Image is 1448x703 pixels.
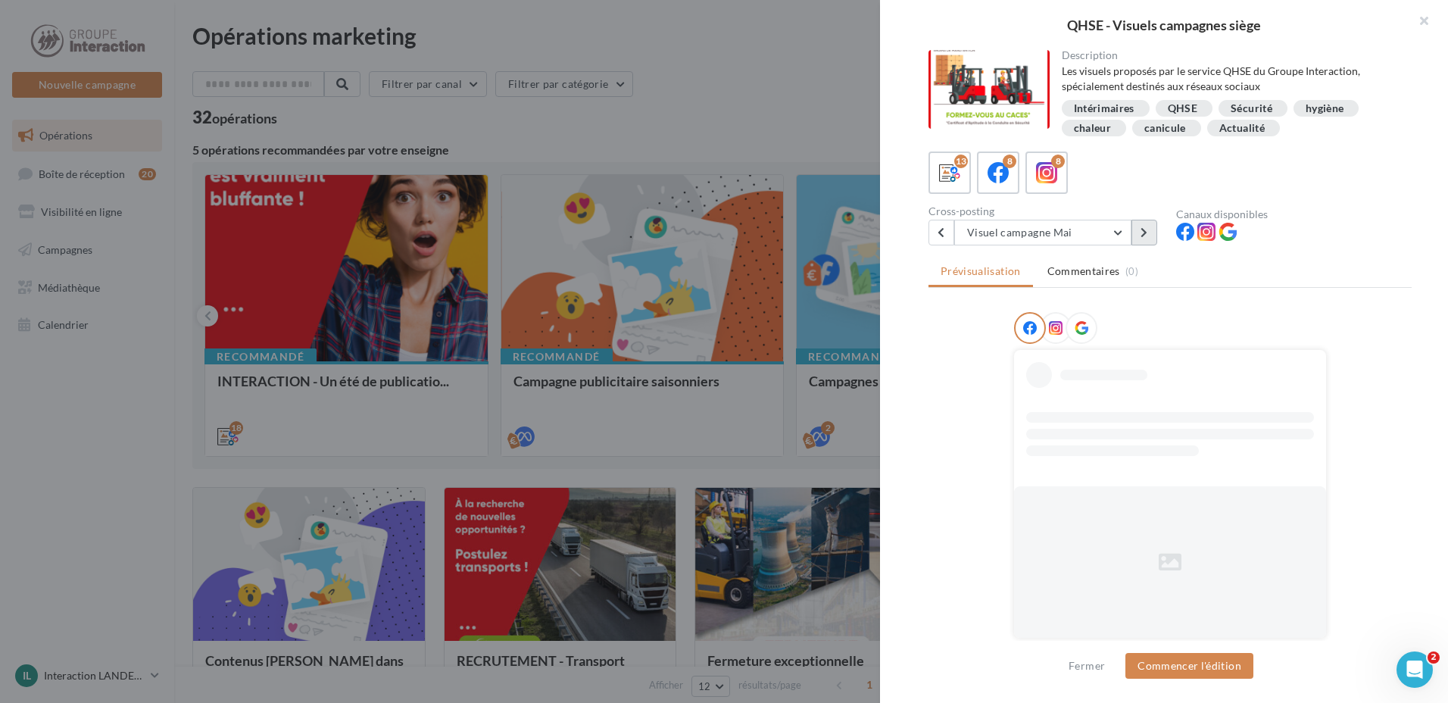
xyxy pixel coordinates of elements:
[1074,123,1111,134] div: chaleur
[1176,209,1412,220] div: Canaux disponibles
[1428,651,1440,664] span: 2
[954,155,968,168] div: 13
[954,220,1131,245] button: Visuel campagne Mai
[1051,155,1065,168] div: 8
[1047,264,1120,279] span: Commentaires
[1168,103,1197,114] div: QHSE
[1063,657,1111,675] button: Fermer
[1231,103,1272,114] div: Sécurité
[1219,123,1265,134] div: Actualité
[1144,123,1186,134] div: canicule
[1397,651,1433,688] iframe: Intercom live chat
[1306,103,1343,114] div: hygiène
[1125,265,1138,277] span: (0)
[1062,64,1400,94] div: Les visuels proposés par le service QHSE du Groupe Interaction, spécialement destinés aux réseaux...
[1074,103,1134,114] div: Intérimaires
[1062,50,1400,61] div: Description
[904,18,1424,32] div: QHSE - Visuels campagnes siège
[1003,155,1016,168] div: 8
[1125,653,1253,679] button: Commencer l'édition
[928,206,1164,217] div: Cross-posting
